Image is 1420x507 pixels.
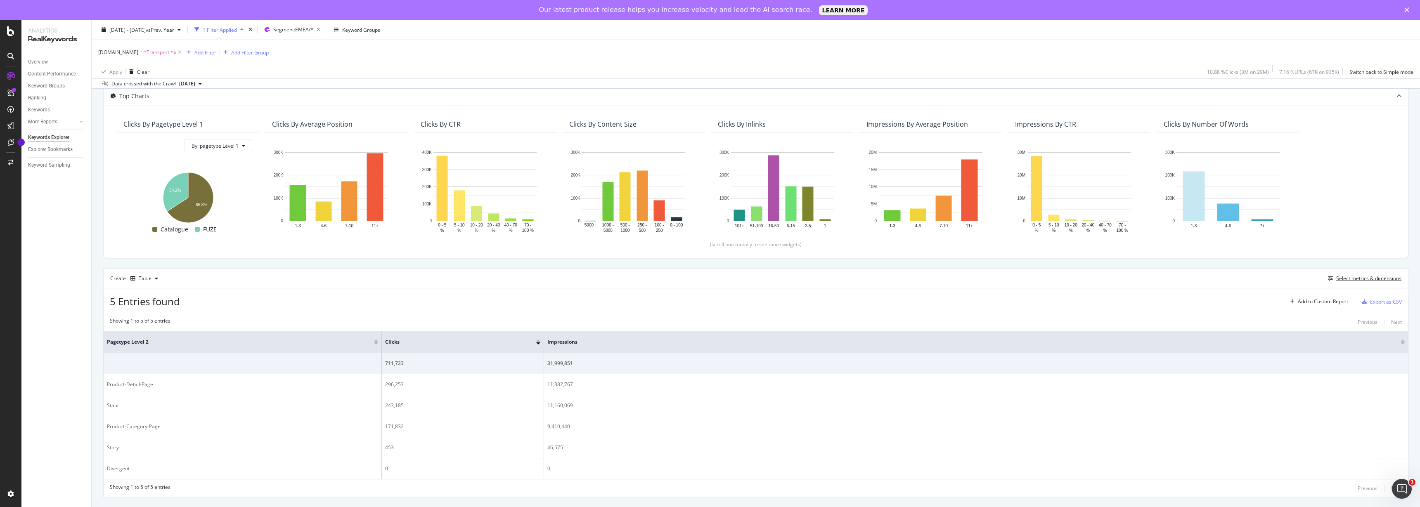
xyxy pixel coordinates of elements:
[28,70,76,78] div: Content Performance
[28,82,65,90] div: Keyword Groups
[110,317,170,327] div: Showing 1 to 5 of 5 entries
[1035,228,1039,233] text: %
[1358,483,1377,493] button: Previous
[719,173,729,178] text: 200K
[123,168,252,224] svg: A chart.
[1065,223,1078,227] text: 10 - 20
[869,167,877,172] text: 15M
[429,219,432,223] text: 0
[421,148,549,234] div: A chart.
[889,224,895,228] text: 1-3
[220,47,269,57] button: Add Filter Group
[1391,483,1402,493] button: Next
[146,26,174,33] span: vs Prev. Year
[28,145,73,154] div: Explorer Bookmarks
[438,223,446,227] text: 0 - 5
[866,148,995,234] div: A chart.
[1164,120,1249,128] div: Clicks By Number Of Words
[107,402,378,409] div: Static
[1207,68,1269,75] div: 10.88 % Clicks ( 3M on 29M )
[140,49,142,56] span: =
[1015,148,1144,234] svg: A chart.
[539,6,812,14] div: Our latest product release helps you increase velocity and lead the AI search race.
[1048,223,1059,227] text: 5 - 10
[107,423,378,430] div: Product-Category-Page
[1191,224,1197,228] text: 1-3
[602,223,614,227] text: 1000 -
[1082,223,1095,227] text: 20 - 40
[385,402,540,409] div: 243,185
[569,148,698,234] svg: A chart.
[191,23,247,36] button: 1 Filter Applied
[28,26,85,35] div: Analytics
[1018,196,1025,200] text: 10M
[718,120,766,128] div: Clicks By Inlinks
[28,35,85,44] div: RealKeywords
[718,148,847,234] div: A chart.
[440,228,444,233] text: %
[1358,317,1377,327] button: Previous
[1165,196,1175,200] text: 100K
[547,338,1388,346] span: Impressions
[169,189,181,193] text: 34.2%
[176,79,205,89] button: [DATE]
[1391,485,1402,492] div: Next
[547,381,1405,388] div: 11,382,767
[28,133,85,142] a: Keywords Explorer
[454,223,465,227] text: 5 - 10
[274,150,284,155] text: 300K
[342,26,380,33] div: Keyword Groups
[110,295,180,308] span: 5 Entries found
[1392,479,1412,499] iframe: Intercom live chat
[487,223,500,227] text: 20 - 40
[28,133,69,142] div: Keywords Explorer
[1391,318,1402,325] div: Next
[422,150,432,155] text: 400K
[1069,228,1073,233] text: %
[107,381,378,388] div: Product-Detail-Page
[139,276,151,281] div: Table
[321,224,327,228] text: 4-6
[1119,223,1126,227] text: 70 -
[331,23,383,36] button: Keyword Groups
[1409,479,1415,486] span: 1
[385,360,540,367] div: 711,723
[372,224,379,228] text: 11+
[385,381,540,388] div: 296,253
[719,196,729,200] text: 100K
[571,150,581,155] text: 300K
[547,444,1405,451] div: 46,575
[281,219,283,223] text: 0
[194,49,216,56] div: Add Filter
[1346,65,1413,78] button: Switch back to Simple mode
[144,47,176,58] span: ^Transport.*$
[571,196,581,200] text: 100K
[1099,223,1112,227] text: 40 - 70
[578,219,580,223] text: 0
[547,360,1405,367] div: 31,999,851
[940,224,948,228] text: 7-10
[504,223,518,227] text: 40 - 70
[274,173,284,178] text: 200K
[1358,318,1377,325] div: Previous
[17,139,25,146] div: Tooltip anchor
[110,483,170,493] div: Showing 1 to 5 of 5 entries
[522,228,534,233] text: 100 %
[272,148,401,234] svg: A chart.
[107,444,378,451] div: Story
[107,338,362,346] span: pagetype Level 2
[470,223,483,227] text: 10 - 20
[385,338,524,346] span: Clicks
[547,402,1405,409] div: 11,160,069
[1279,68,1339,75] div: 7.16 % URLs ( 67K on 935K )
[295,224,301,228] text: 1-3
[869,150,877,155] text: 20M
[421,120,461,128] div: Clicks By CTR
[620,223,630,227] text: 500 -
[385,423,540,430] div: 171,832
[1358,485,1377,492] div: Previous
[1032,223,1041,227] text: 0 - 5
[719,150,729,155] text: 300K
